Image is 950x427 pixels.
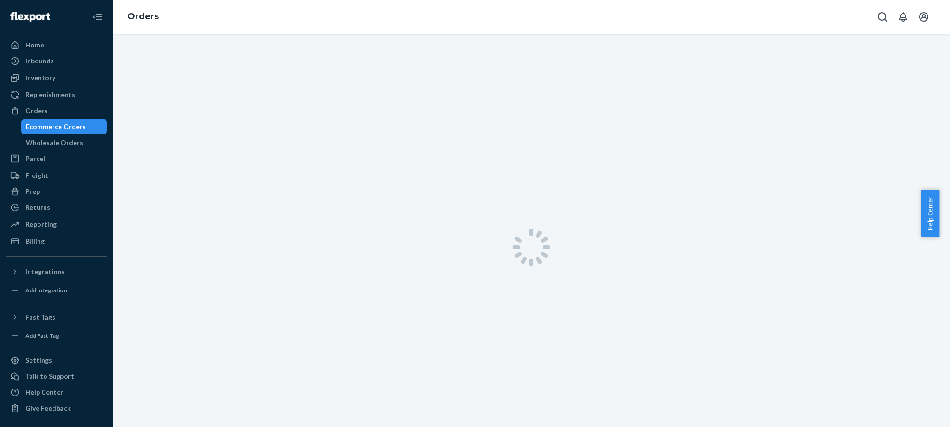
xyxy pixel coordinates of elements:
a: Reporting [6,217,107,232]
div: Fast Tags [25,313,55,322]
a: Wholesale Orders [21,135,107,150]
a: Freight [6,168,107,183]
a: Add Integration [6,283,107,298]
a: Parcel [6,151,107,166]
div: Inbounds [25,56,54,66]
button: Close Navigation [88,8,107,26]
a: Billing [6,234,107,249]
a: Help Center [6,385,107,400]
button: Open Search Box [873,8,892,26]
a: Add Fast Tag [6,328,107,343]
div: Ecommerce Orders [26,122,86,131]
div: Replenishments [25,90,75,99]
a: Ecommerce Orders [21,119,107,134]
button: Open account menu [914,8,933,26]
button: Help Center [921,190,939,237]
a: Settings [6,353,107,368]
div: Wholesale Orders [26,138,83,147]
div: Orders [25,106,48,115]
a: Prep [6,184,107,199]
ol: breadcrumbs [120,3,166,30]
button: Open notifications [894,8,912,26]
div: Add Fast Tag [25,332,59,340]
div: Billing [25,236,45,246]
div: Help Center [25,388,63,397]
a: Talk to Support [6,369,107,384]
button: Integrations [6,264,107,279]
div: Home [25,40,44,50]
button: Fast Tags [6,310,107,325]
a: Returns [6,200,107,215]
a: Replenishments [6,87,107,102]
div: Returns [25,203,50,212]
img: Flexport logo [10,12,50,22]
a: Orders [128,11,159,22]
div: Parcel [25,154,45,163]
a: Inbounds [6,53,107,69]
a: Orders [6,103,107,118]
div: Settings [25,356,52,365]
div: Freight [25,171,48,180]
div: Reporting [25,220,57,229]
div: Talk to Support [25,372,74,381]
div: Inventory [25,73,55,83]
div: Integrations [25,267,65,276]
div: Prep [25,187,40,196]
div: Add Integration [25,286,67,294]
a: Inventory [6,70,107,85]
a: Home [6,38,107,53]
button: Give Feedback [6,401,107,416]
div: Give Feedback [25,404,71,413]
